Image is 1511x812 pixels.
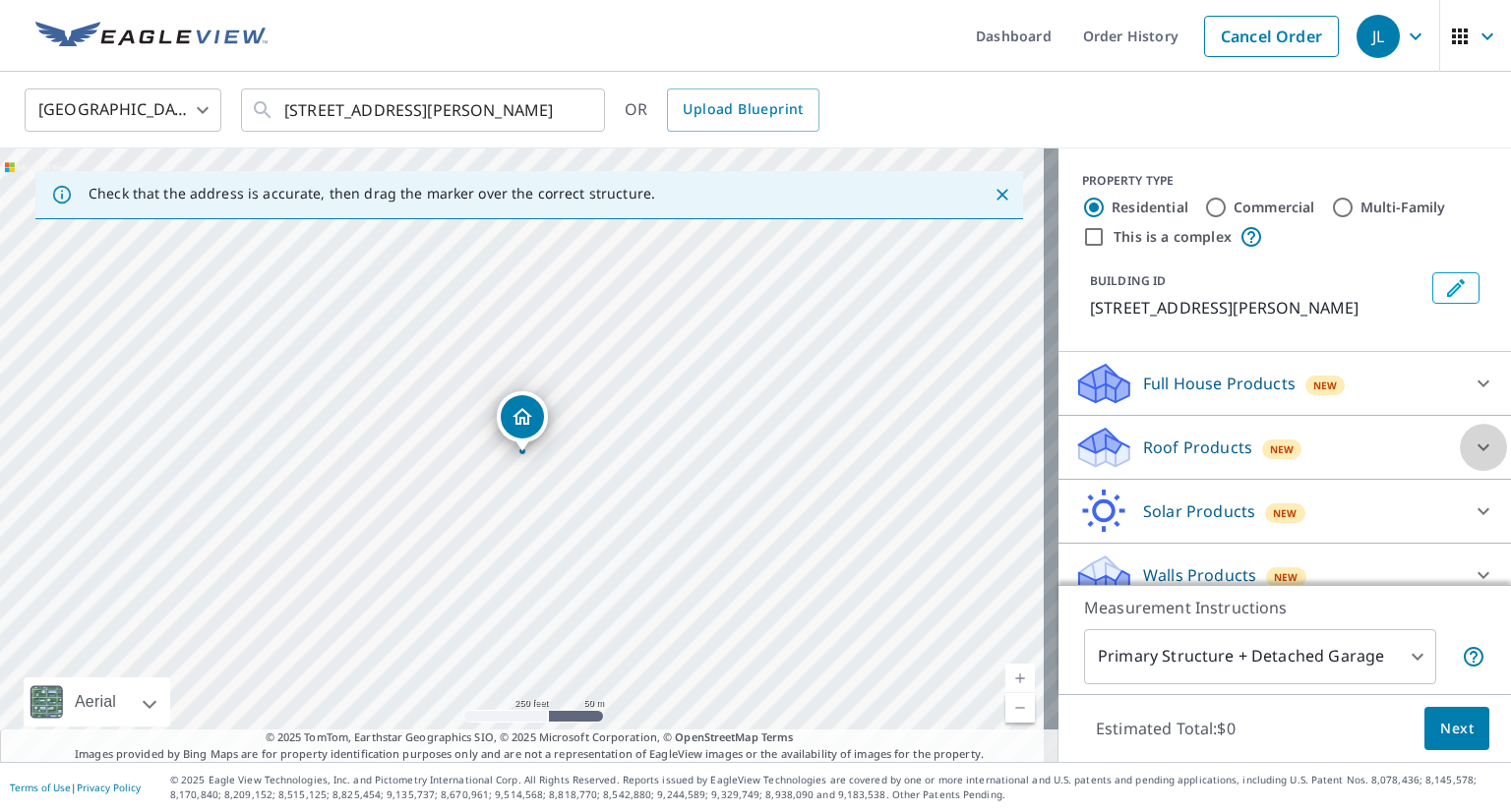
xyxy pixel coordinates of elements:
[1090,272,1166,289] p: BUILDING ID
[1112,198,1188,217] label: Residential
[1204,16,1339,57] a: Cancel Order
[1424,707,1489,751] button: Next
[1143,435,1252,459] p: Roof Products
[1270,441,1295,457] span: New
[1143,563,1256,587] p: Walls Products
[625,88,819,132] div: OR
[1005,664,1035,693] a: Current Level 17, Zoom In
[1143,372,1296,395] p: Full House Products
[761,729,794,744] a: Terms
[667,88,818,132] a: Upload Blueprint
[497,391,548,452] div: Dropped pin, building 1, Residential property, 601 Sterling Dr Cheyenne, WY 82009
[1084,629,1436,684] div: Primary Structure + Detached Garage
[10,782,141,793] p: |
[990,182,1015,207] button: Close
[1082,172,1487,190] div: PROPERTY TYPE
[1440,717,1474,741] span: Next
[24,677,170,726] div: Aerial
[675,729,757,744] a: OpenStreetMap
[1360,198,1446,217] label: Multi-Family
[10,781,71,794] a: Terms of Use
[25,83,221,138] div: [GEOGRAPHIC_DATA]
[1143,499,1255,523] p: Solar Products
[683,97,803,122] span: Upload Blueprint
[1074,360,1495,407] div: Full House ProductsNew
[1074,424,1495,471] div: Roof ProductsNew
[1074,551,1495,599] div: Walls ProductsNew
[1313,377,1338,393] span: New
[1357,15,1400,58] div: JL
[69,677,122,726] div: Aerial
[266,729,794,746] span: © 2025 TomTom, Earthstar Geographics SIO, © 2025 Microsoft Corporation, ©
[1114,227,1232,247] label: This is a complex
[1090,296,1424,319] p: [STREET_ADDRESS][PERSON_NAME]
[1005,693,1035,723] a: Current Level 17, Zoom Out
[1084,596,1485,619] p: Measurement Instructions
[284,83,565,138] input: Search by address or latitude-longitude
[1080,707,1251,750] p: Estimated Total: $0
[1074,488,1495,535] div: Solar ProductsNew
[170,773,1501,802] p: © 2025 Eagle View Technologies, Inc. and Pictometry International Corp. All Rights Reserved. Repo...
[1274,569,1299,585] span: New
[1432,272,1480,304] button: Edit building 1
[77,781,141,794] a: Privacy Policy
[35,22,268,51] img: EV Logo
[1273,505,1298,521] span: New
[1234,198,1315,217] label: Commercial
[1462,645,1485,668] span: Your report will include the primary structure and a detached garage if one exists.
[89,185,655,203] p: Check that the address is accurate, then drag the marker over the correct structure.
